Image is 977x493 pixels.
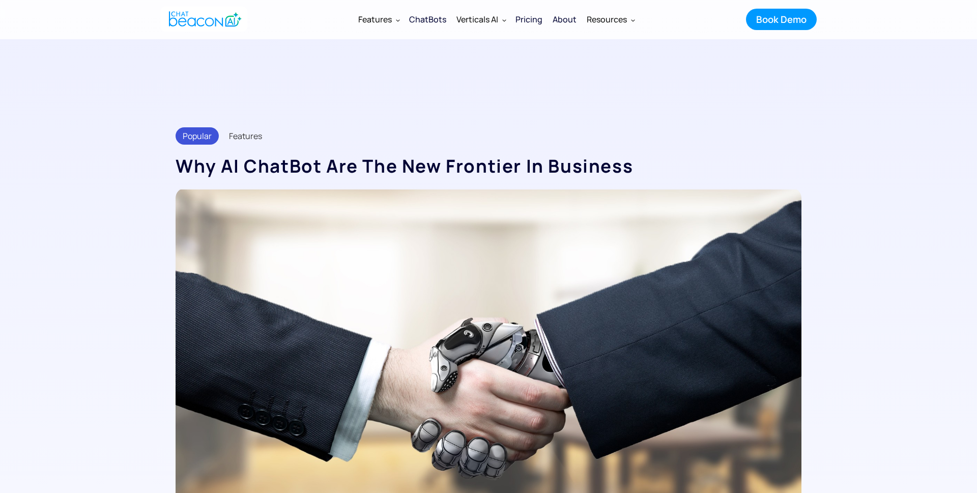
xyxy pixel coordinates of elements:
div: Pricing [515,12,542,26]
a: About [548,6,582,33]
div: Verticals AI [451,7,510,32]
div: About [553,12,577,26]
div: Features [229,129,262,143]
a: home [160,7,247,32]
div: Features [353,7,404,32]
a: ChatBots [404,6,451,33]
img: Dropdown [502,18,506,22]
img: Dropdown [396,18,400,22]
div: Popular [176,127,219,145]
h3: Why AI ChatBot Are the New Frontier In Business [176,155,801,178]
div: ChatBots [409,12,446,26]
a: Book Demo [746,9,817,30]
a: Pricing [510,6,548,33]
div: Verticals AI [456,12,498,26]
div: Resources [582,7,639,32]
div: Resources [587,12,627,26]
div: Features [358,12,392,26]
img: Dropdown [631,18,635,22]
div: Book Demo [756,13,807,26]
